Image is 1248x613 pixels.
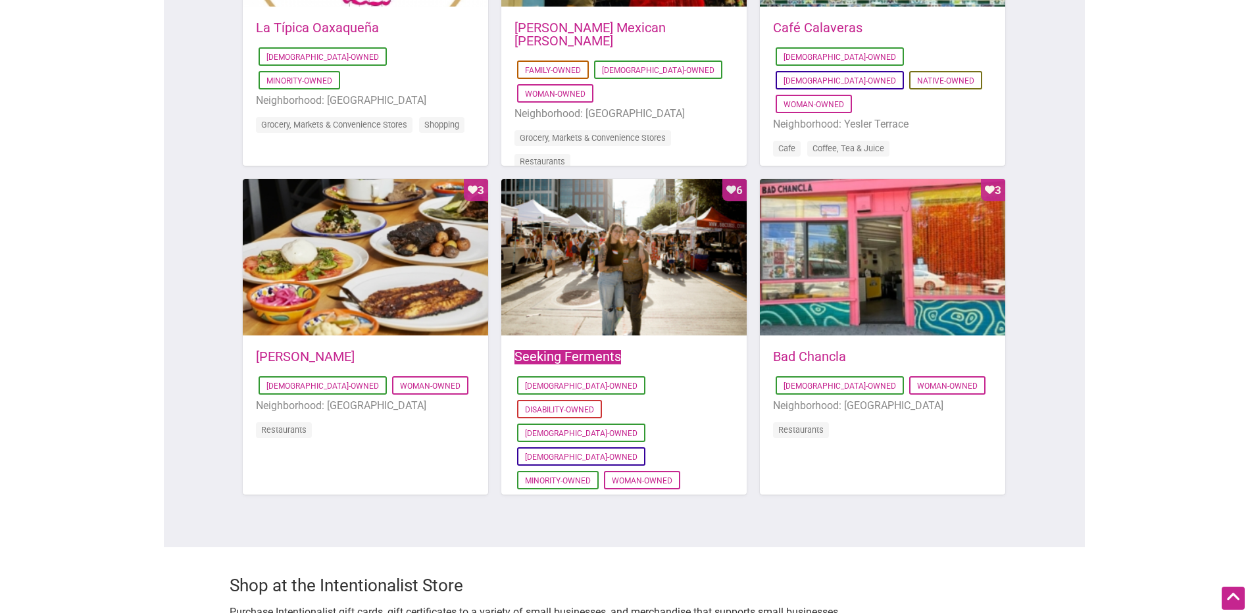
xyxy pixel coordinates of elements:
[917,76,974,86] a: Native-Owned
[520,133,666,143] a: Grocery, Markets & Convenience Stores
[261,120,407,130] a: Grocery, Markets & Convenience Stores
[784,76,896,86] a: [DEMOGRAPHIC_DATA]-Owned
[784,100,844,109] a: Woman-Owned
[812,143,884,153] a: Coffee, Tea & Juice
[256,92,475,109] li: Neighborhood: [GEOGRAPHIC_DATA]
[266,381,379,391] a: [DEMOGRAPHIC_DATA]-Owned
[256,397,475,414] li: Neighborhood: [GEOGRAPHIC_DATA]
[256,20,379,36] a: La Típica Oaxaqueña
[400,381,461,391] a: Woman-Owned
[520,157,565,166] a: Restaurants
[266,76,332,86] a: Minority-Owned
[917,381,978,391] a: Woman-Owned
[778,425,824,435] a: Restaurants
[230,574,1019,597] h3: Shop at the Intentionalist Store
[525,405,594,414] a: Disability-Owned
[261,425,307,435] a: Restaurants
[514,492,734,509] li: Neighborhood:
[525,66,581,75] a: Family-Owned
[525,476,591,485] a: Minority-Owned
[424,120,459,130] a: Shopping
[1222,587,1245,610] div: Scroll Back to Top
[773,20,862,36] a: Café Calaveras
[773,397,992,414] li: Neighborhood: [GEOGRAPHIC_DATA]
[778,143,795,153] a: Cafe
[773,349,846,364] a: Bad Chancla
[525,453,637,462] a: [DEMOGRAPHIC_DATA]-Owned
[525,89,586,99] a: Woman-Owned
[773,116,992,133] li: Neighborhood: Yesler Terrace
[514,349,621,364] a: Seeking Ferments
[784,381,896,391] a: [DEMOGRAPHIC_DATA]-Owned
[525,381,637,391] a: [DEMOGRAPHIC_DATA]-Owned
[514,20,666,49] a: [PERSON_NAME] Mexican [PERSON_NAME]
[525,429,637,438] a: [DEMOGRAPHIC_DATA]-Owned
[256,349,355,364] a: [PERSON_NAME]
[514,105,734,122] li: Neighborhood: [GEOGRAPHIC_DATA]
[266,53,379,62] a: [DEMOGRAPHIC_DATA]-Owned
[612,476,672,485] a: Woman-Owned
[784,53,896,62] a: [DEMOGRAPHIC_DATA]-Owned
[602,66,714,75] a: [DEMOGRAPHIC_DATA]-Owned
